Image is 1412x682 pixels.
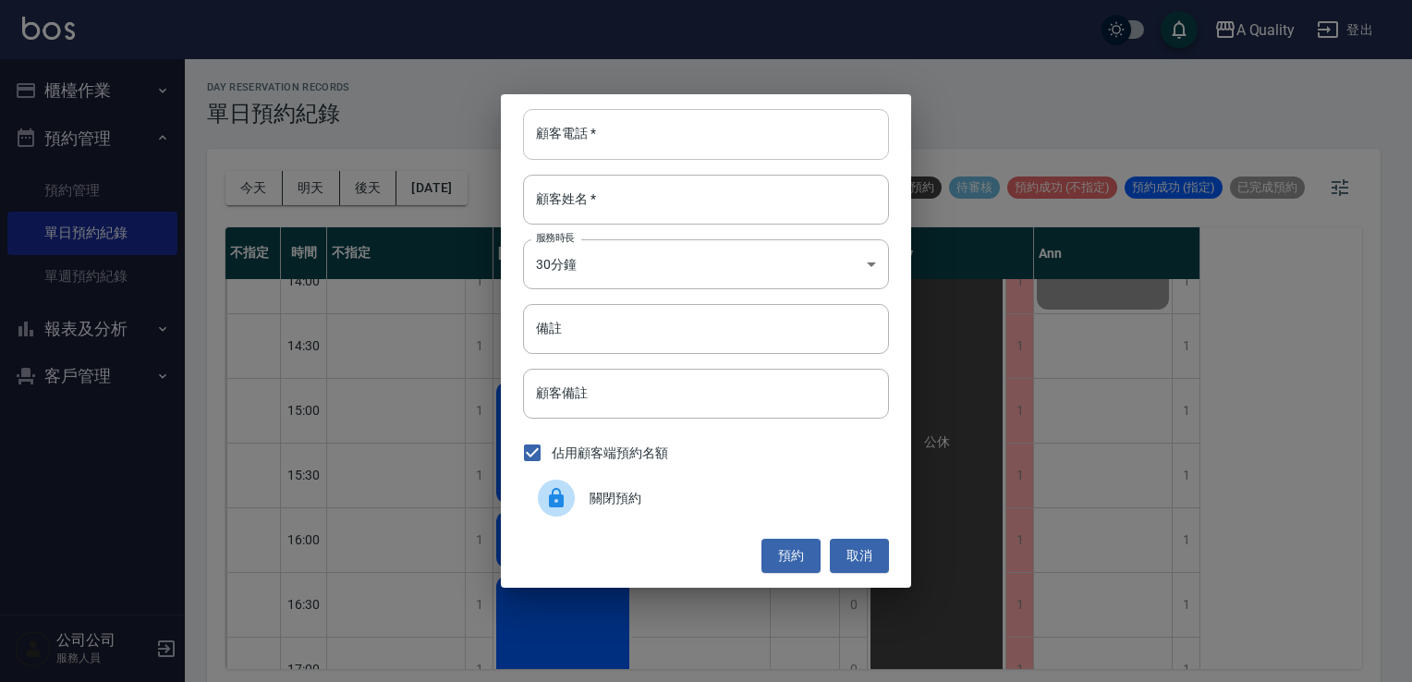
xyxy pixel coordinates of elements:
button: 預約 [761,539,821,573]
button: 取消 [830,539,889,573]
div: 關閉預約 [523,472,889,524]
label: 服務時長 [536,231,575,245]
span: 佔用顧客端預約名額 [552,444,668,463]
div: 30分鐘 [523,239,889,289]
span: 關閉預約 [590,489,874,508]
